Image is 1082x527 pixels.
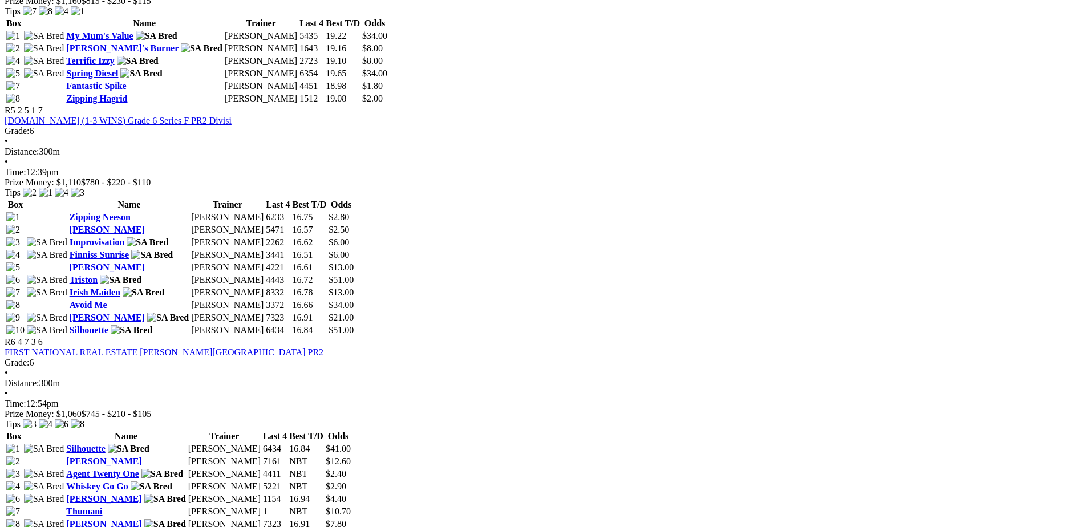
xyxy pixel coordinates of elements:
img: SA Bred [24,494,64,504]
img: SA Bred [100,275,141,285]
span: $2.50 [329,225,349,234]
img: SA Bred [24,444,64,454]
th: Best T/D [292,199,327,210]
span: $745 - $210 - $105 [82,409,152,419]
a: Fantastic Spike [66,81,126,91]
th: Last 4 [299,18,324,29]
span: R5 [5,106,15,115]
td: [PERSON_NAME] [188,493,261,505]
td: 19.10 [325,55,360,67]
img: SA Bred [27,250,67,260]
div: 300m [5,147,1077,157]
span: $51.00 [329,275,354,285]
td: 16.84 [292,325,327,336]
td: NBT [289,468,324,480]
div: Prize Money: $1,060 [5,409,1077,419]
a: Silhouette [70,325,108,335]
span: Grade: [5,126,30,136]
td: 2262 [265,237,290,248]
span: Box [8,200,23,209]
span: $2.90 [326,481,346,491]
img: 4 [39,419,52,429]
td: [PERSON_NAME] [191,249,264,261]
th: Name [69,199,190,210]
td: [PERSON_NAME] [191,212,264,223]
span: Tips [5,419,21,429]
td: 16.78 [292,287,327,298]
th: Trainer [224,18,298,29]
td: 5221 [262,481,287,492]
span: $2.40 [326,469,346,479]
span: $34.00 [362,31,387,40]
img: 8 [39,6,52,17]
td: 16.84 [289,443,324,455]
span: R6 [5,337,15,347]
a: Irish Maiden [70,287,120,297]
a: [PERSON_NAME] [66,494,141,504]
td: 16.66 [292,299,327,311]
span: 2 5 1 7 [18,106,43,115]
th: Name [66,431,187,442]
td: [PERSON_NAME] [224,93,298,104]
img: 8 [6,94,20,104]
img: SA Bred [27,325,67,335]
img: SA Bred [24,469,64,479]
a: [PERSON_NAME] [70,313,145,322]
img: SA Bred [27,237,67,248]
img: 3 [23,419,37,429]
th: Last 4 [265,199,290,210]
td: [PERSON_NAME] [188,443,261,455]
a: Silhouette [66,444,105,453]
img: SA Bred [181,43,222,54]
th: Trainer [188,431,261,442]
td: NBT [289,481,324,492]
td: [PERSON_NAME] [191,312,264,323]
span: $780 - $220 - $110 [81,177,151,187]
th: Odds [328,199,354,210]
td: 5435 [299,30,324,42]
img: 8 [71,419,84,429]
td: 1 [262,506,287,517]
span: $8.00 [362,43,383,53]
img: 2 [23,188,37,198]
img: 5 [6,68,20,79]
img: 8 [6,300,20,310]
img: 1 [39,188,52,198]
span: Distance: [5,147,39,156]
td: 6434 [265,325,290,336]
img: 3 [71,188,84,198]
span: $34.00 [329,300,354,310]
span: $6.00 [329,250,349,260]
img: 1 [6,31,20,41]
img: 9 [6,313,20,323]
span: $2.80 [329,212,349,222]
img: SA Bred [120,68,162,79]
img: SA Bred [141,469,183,479]
img: SA Bred [127,237,168,248]
img: 6 [55,419,68,429]
img: SA Bred [27,313,67,323]
td: 16.62 [292,237,327,248]
a: Agent Twenty One [66,469,139,479]
td: [PERSON_NAME] [224,68,298,79]
a: Terrific Izzy [66,56,114,66]
a: [DOMAIN_NAME] (1-3 WINS) Grade 6 Series F PR2 Divisi [5,116,232,125]
td: 4451 [299,80,324,92]
a: Improvisation [70,237,125,247]
span: Tips [5,188,21,197]
td: 3372 [265,299,290,311]
td: 19.22 [325,30,360,42]
a: Thumani [66,506,102,516]
img: 4 [55,6,68,17]
img: 7 [6,506,20,517]
img: SA Bred [111,325,152,335]
img: SA Bred [24,43,64,54]
a: Finniss Sunrise [70,250,129,260]
td: 18.98 [325,80,360,92]
td: 7161 [262,456,287,467]
td: 19.08 [325,93,360,104]
img: SA Bred [131,481,172,492]
img: 2 [6,456,20,467]
th: Best T/D [325,18,360,29]
img: 4 [6,481,20,492]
